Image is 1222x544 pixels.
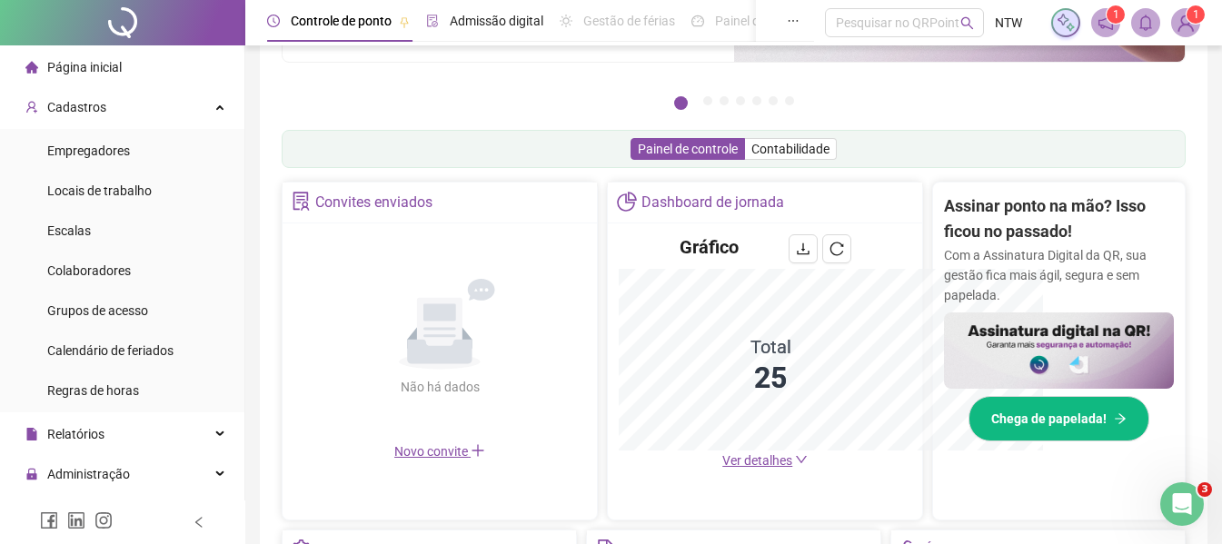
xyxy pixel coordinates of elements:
span: Administração [47,467,130,481]
a: Ver detalhes down [722,453,808,468]
span: clock-circle [267,15,280,27]
span: pie-chart [617,192,636,211]
span: 1 [1113,8,1119,21]
div: Não há dados [356,377,523,397]
span: Calendário de feriados [47,343,174,358]
span: NTW [995,13,1022,33]
span: instagram [94,511,113,529]
sup: Atualize o seu contato no menu Meus Dados [1187,5,1205,24]
span: arrow-right [1114,412,1127,425]
img: banner%2F02c71560-61a6-44d4-94b9-c8ab97240462.png [944,312,1174,389]
div: Dashboard de jornada [641,187,784,218]
span: sun [560,15,572,27]
span: Gestão de férias [583,14,675,28]
span: Cadastros [47,100,106,114]
span: Escalas [47,223,91,238]
span: Controle de ponto [291,14,392,28]
span: Colaboradores [47,263,131,278]
div: Convites enviados [315,187,432,218]
button: 5 [752,96,761,105]
span: Admissão digital [450,14,543,28]
span: Regras de horas [47,383,139,398]
span: Locais de trabalho [47,183,152,198]
span: 1 [1193,8,1199,21]
span: linkedin [67,511,85,529]
span: bell [1138,15,1154,31]
button: 4 [736,96,745,105]
span: down [795,453,808,466]
h4: Gráfico [680,234,739,260]
span: Empregadores [47,143,130,158]
button: Chega de papelada! [969,396,1149,441]
span: notification [1098,15,1114,31]
span: home [25,61,38,74]
span: Painel do DP [715,14,786,28]
span: ellipsis [787,15,800,27]
iframe: Intercom live chat [1160,482,1204,526]
button: 1 [674,96,688,110]
span: Novo convite [394,444,485,459]
sup: 1 [1107,5,1125,24]
span: left [193,516,205,529]
span: Chega de papelada! [991,409,1107,429]
p: Com a Assinatura Digital da QR, sua gestão fica mais ágil, segura e sem papelada. [944,245,1174,305]
span: plus [471,443,485,458]
span: reload [830,242,844,256]
span: Ver detalhes [722,453,792,468]
span: Grupos de acesso [47,303,148,318]
img: sparkle-icon.fc2bf0ac1784a2077858766a79e2daf3.svg [1056,13,1076,33]
img: 5322 [1172,9,1199,36]
span: lock [25,468,38,480]
span: Painel de controle [638,142,738,156]
span: Contabilidade [751,142,830,156]
span: file-done [426,15,439,27]
button: 2 [703,96,712,105]
button: 6 [769,96,778,105]
span: download [796,242,810,256]
h2: Assinar ponto na mão? Isso ficou no passado! [944,193,1174,245]
span: file [25,428,38,440]
button: 3 [720,96,729,105]
span: solution [292,192,311,211]
span: 3 [1197,482,1212,497]
span: pushpin [399,16,410,27]
span: search [960,16,974,30]
button: 7 [785,96,794,105]
span: facebook [40,511,58,529]
span: Página inicial [47,60,122,74]
span: Relatórios [47,427,104,441]
span: user-add [25,101,38,114]
span: dashboard [691,15,704,27]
